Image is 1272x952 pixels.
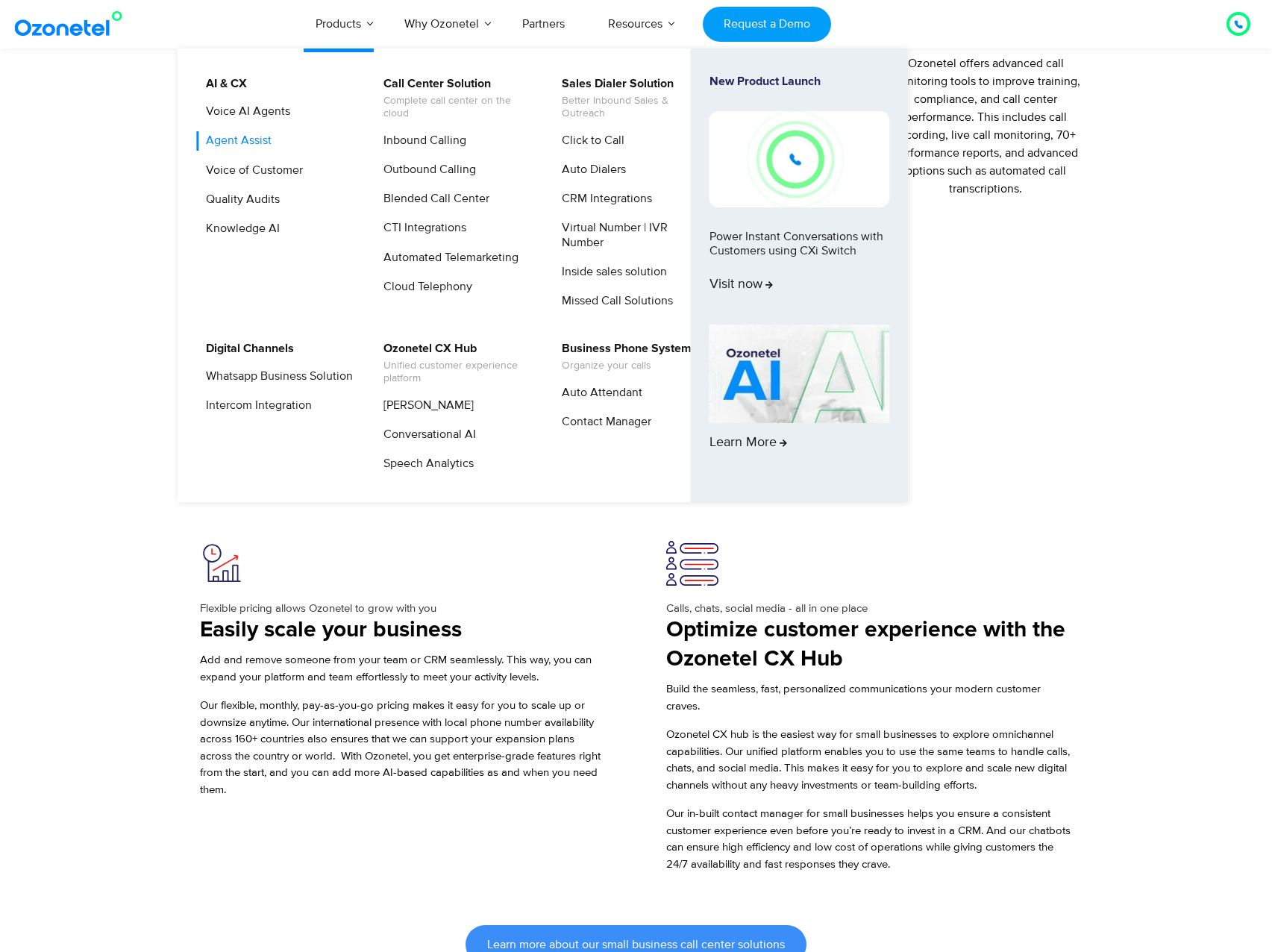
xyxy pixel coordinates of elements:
[666,807,1071,871] span: Our in-built contact manager for small businesses helps you ensure a consistent customer experien...
[666,616,1073,674] h3: Optimize customer experience with the Ozonetel CX Hub
[880,19,1091,198] p: Ozonetel offers advanced call monitoring tools to improve training, compliance, and call center p...
[374,190,492,208] a: Blended Call Center
[196,161,305,180] a: Voice of Customer
[383,95,530,120] span: Complete call center on the cloud
[703,7,830,42] a: Request a Demo
[552,263,669,281] a: Inside sales solution
[196,131,274,150] a: Agent Assist
[196,75,249,93] a: AI & CX
[196,339,296,358] a: Digital Channels
[374,454,476,473] a: Speech Analytics
[562,360,692,372] span: Organize your calls
[200,541,245,586] img: Boost Productivity
[666,727,1073,794] p: Ozonetel CX hub is the easiest way for small businesses to explore omnichannel capabilities. Our ...
[374,131,469,150] a: Inbound Calling
[196,219,282,238] a: Knowledge AI
[383,360,530,385] span: Unified customer experience platform
[196,102,292,121] a: Voice AI Agents
[200,698,607,798] p: Our flexible, monthly, pay-as-you-go pricing makes it easy for you to scale up or downsize anytim...
[709,75,890,319] a: New Product LaunchPower Instant Conversations with Customers using CXi SwitchVisit now
[666,681,1073,715] p: Build the seamless, fast, personalized communications your modern customer craves.
[374,396,476,415] a: [PERSON_NAME]
[552,413,654,431] a: Contact Manager
[196,190,282,209] a: Quality Audits
[374,75,533,122] a: Call Center SolutionComplete call center on the cloud
[552,339,694,375] a: Business Phone SystemOrganize your calls
[562,95,709,120] span: Better Inbound Sales & Outreach
[200,601,607,618] p: Flexible pricing allows Ozonetel to grow with you
[709,111,890,207] img: New-Project-17.png
[200,652,607,686] p: Add and remove someone from your team or CRM seamlessly. This way, you can expand your platform a...
[374,219,469,237] a: CTI Integrations
[374,278,474,296] a: Cloud Telephony
[200,616,607,645] h3: Easily scale your business
[709,277,773,293] span: Visit now
[552,219,711,251] a: Virtual Number | IVR Number
[666,601,1073,618] p: Calls, chats, social media - all in one place
[552,292,675,310] a: Missed Call Solutions
[552,383,645,402] a: Auto Attendant
[374,160,478,179] a: Outbound Calling
[552,160,628,179] a: Auto Dialers
[552,131,627,150] a: Click to Call
[374,339,533,387] a: Ozonetel CX HubUnified customer experience platform
[709,435,787,451] span: Learn More
[666,541,718,586] img: every1
[487,939,785,951] span: Learn more about our small business call center solutions
[552,190,654,208] a: CRM Integrations
[196,367,355,386] a: Whatsapp Business Solution
[709,325,890,477] a: Learn More
[374,425,478,444] a: Conversational AI
[196,396,314,415] a: Intercom Integration
[552,75,711,122] a: Sales Dialer SolutionBetter Inbound Sales & Outreach
[374,248,521,267] a: Automated Telemarketing
[170,417,1103,447] h2: Grow your small business with Ozonetel
[709,325,890,423] img: AI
